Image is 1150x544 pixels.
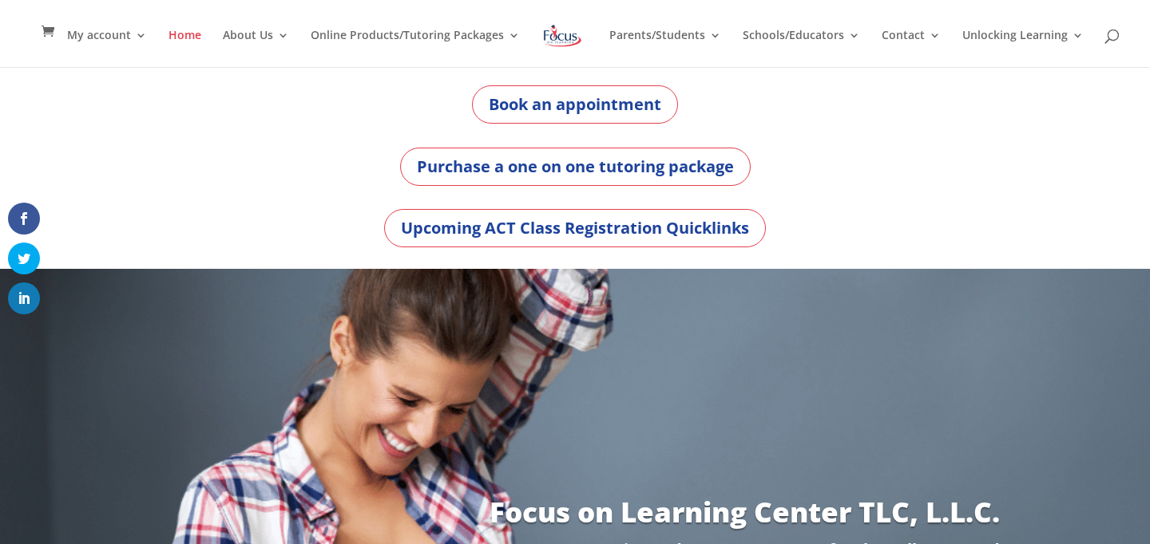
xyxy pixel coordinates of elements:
[541,22,583,50] img: Focus on Learning
[67,30,147,67] a: My account
[882,30,941,67] a: Contact
[311,30,520,67] a: Online Products/Tutoring Packages
[743,30,860,67] a: Schools/Educators
[472,85,678,124] a: Book an appointment
[962,30,1084,67] a: Unlocking Learning
[609,30,721,67] a: Parents/Students
[169,30,201,67] a: Home
[400,148,751,186] a: Purchase a one on one tutoring package
[384,209,766,247] a: Upcoming ACT Class Registration Quicklinks
[490,493,1000,530] a: Focus on Learning Center TLC, L.L.C.
[223,30,289,67] a: About Us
